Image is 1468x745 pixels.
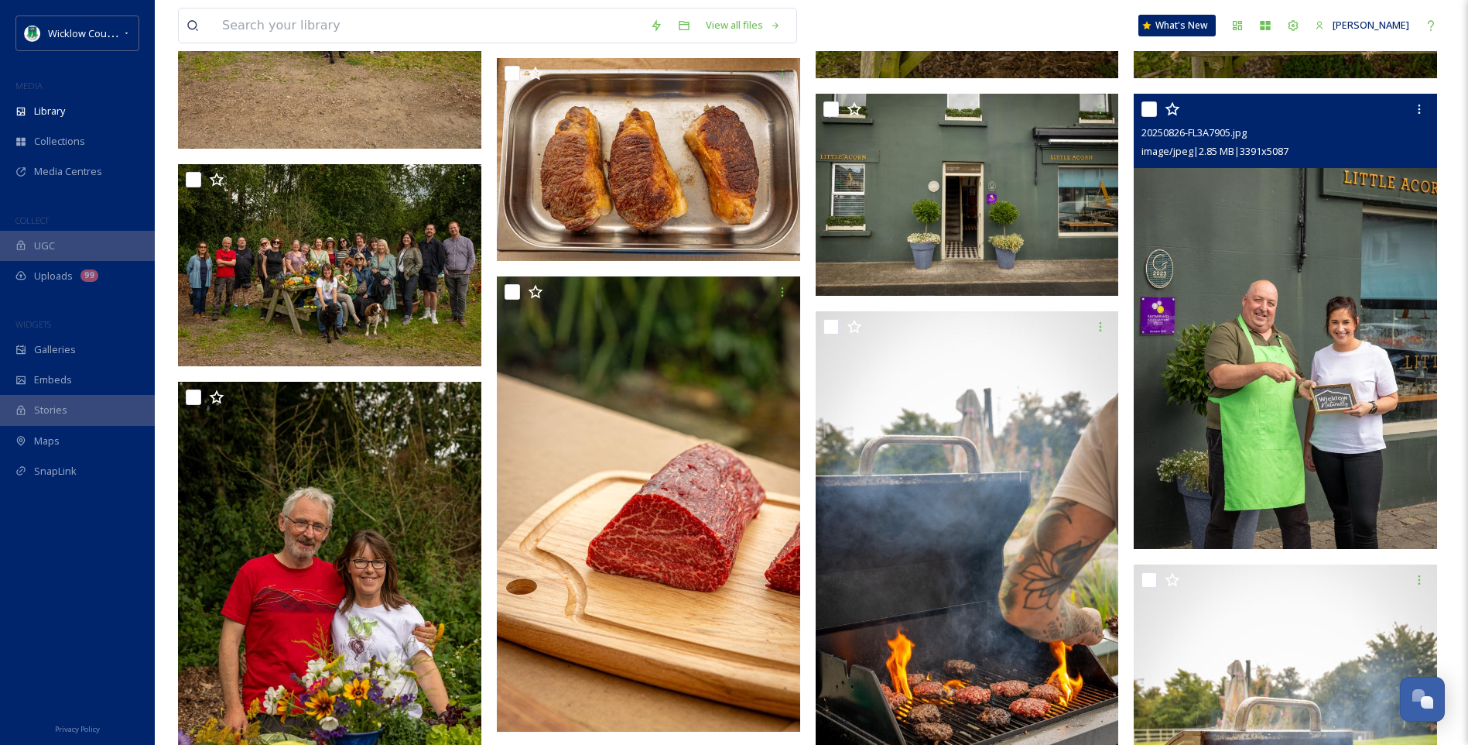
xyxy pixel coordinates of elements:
div: 99 [80,270,98,282]
a: [PERSON_NAME] [1307,10,1417,40]
a: Privacy Policy [55,719,100,737]
span: Wicklow County Council [48,26,157,40]
a: What's New [1138,15,1216,36]
span: Stories [34,403,67,417]
button: Open Chat [1400,677,1445,722]
img: download%20(9).png [25,26,40,41]
span: MEDIA [15,80,43,91]
span: Collections [34,134,85,149]
img: 20250826-FL3A7895.jpg [816,94,1119,297]
span: Media Centres [34,164,102,179]
span: WIDGETS [15,318,51,330]
a: View all files [698,10,789,40]
span: Uploads [34,269,73,283]
span: Embeds [34,372,72,387]
img: 20250826-FL3A7940.jpg [497,58,800,261]
span: UGC [34,239,55,253]
span: [PERSON_NAME] [1333,18,1409,32]
span: 20250826-FL3A7905.jpg [1141,125,1247,139]
input: Search your library [214,9,642,43]
span: Maps [34,434,60,448]
span: SnapLink [34,464,77,479]
img: 20250826-FL3A7943.jpg [497,276,800,732]
span: image/jpeg | 2.85 MB | 3391 x 5087 [1141,144,1288,158]
span: Galleries [34,342,76,357]
img: 20250826-FL3A7843.jpg [178,164,481,367]
span: COLLECT [15,215,49,226]
span: Privacy Policy [55,724,100,734]
span: Library [34,104,65,118]
img: 20250826-FL3A7905.jpg [1134,94,1437,549]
